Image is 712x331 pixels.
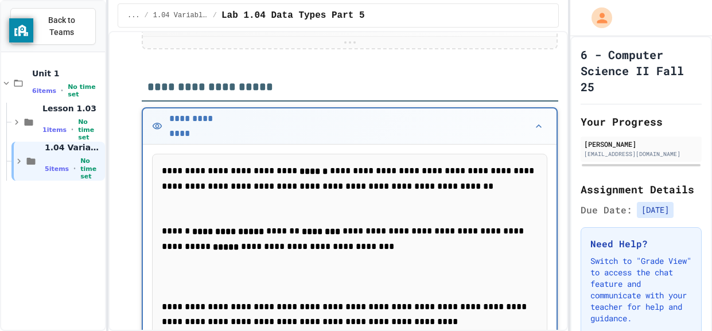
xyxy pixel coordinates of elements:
[590,255,692,324] p: Switch to "Grade View" to access the chat feature and communicate with your teacher for help and ...
[42,103,103,114] span: Lesson 1.03
[584,139,698,149] div: [PERSON_NAME]
[145,11,149,20] span: /
[45,142,103,153] span: 1.04 Variables and User Input
[32,87,56,95] span: 6 items
[37,14,86,38] span: Back to Teams
[61,86,63,95] span: •
[71,125,73,134] span: •
[579,5,615,31] div: My Account
[80,157,103,180] span: No time set
[581,203,632,217] span: Due Date:
[581,181,702,197] h2: Assignment Details
[637,202,674,218] span: [DATE]
[32,68,103,79] span: Unit 1
[45,165,69,173] span: 5 items
[584,150,698,158] div: [EMAIL_ADDRESS][DOMAIN_NAME]
[581,46,702,95] h1: 6 - Computer Science II Fall 25
[68,83,103,98] span: No time set
[78,118,103,141] span: No time set
[73,164,76,173] span: •
[590,237,692,251] h3: Need Help?
[127,11,140,20] span: ...
[153,11,208,20] span: 1.04 Variables and User Input
[42,126,67,134] span: 1 items
[581,114,702,130] h2: Your Progress
[9,18,33,42] button: privacy banner
[10,8,96,45] button: Back to Teams
[213,11,217,20] span: /
[221,9,365,22] span: Lab 1.04 Data Types Part 5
